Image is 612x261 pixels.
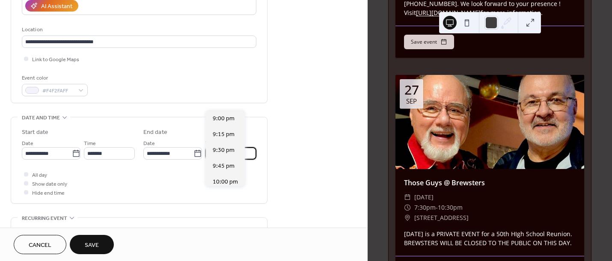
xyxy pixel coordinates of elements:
span: 9:00 pm [213,114,235,123]
span: Time [84,139,96,148]
button: Save event [404,35,454,49]
span: [STREET_ADDRESS] [414,213,469,223]
div: Location [22,25,255,34]
div: Event color [22,74,86,83]
span: Save [85,241,99,250]
span: Show date only [32,180,67,189]
span: #F4F2FAFF [42,86,74,95]
span: Hide end time [32,189,65,198]
button: Save [70,235,114,254]
span: Time [205,139,217,148]
span: 10:00 pm [213,178,238,187]
span: 10:30pm [438,202,463,213]
span: - [436,202,438,213]
div: 27 [404,83,419,96]
button: Cancel [14,235,66,254]
div: End date [143,128,167,137]
span: Date [22,139,33,148]
span: 9:15 pm [213,130,235,139]
span: Date [143,139,155,148]
span: 7:30pm [414,202,436,213]
span: Date and time [22,113,60,122]
span: Link to Google Maps [32,55,79,64]
a: [URL][DOMAIN_NAME] [416,9,481,17]
div: Start date [22,128,48,137]
span: All day [32,171,47,180]
span: 9:45 pm [213,162,235,171]
div: ​ [404,202,411,213]
div: ​ [404,213,411,223]
div: [DATE] is a PRIVATE EVENT for a 50th HIgh School Reunion. BREWSTERS WILL BE CLOSED TO THE PUBLIC ... [395,229,584,247]
span: Cancel [29,241,51,250]
div: ​ [404,192,411,202]
span: 9:30 pm [213,146,235,155]
span: Recurring event [22,214,67,223]
div: AI Assistant [41,2,72,11]
span: [DATE] [414,192,434,202]
div: Those Guys @ Brewsters [395,178,584,188]
div: Sep [406,98,417,104]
